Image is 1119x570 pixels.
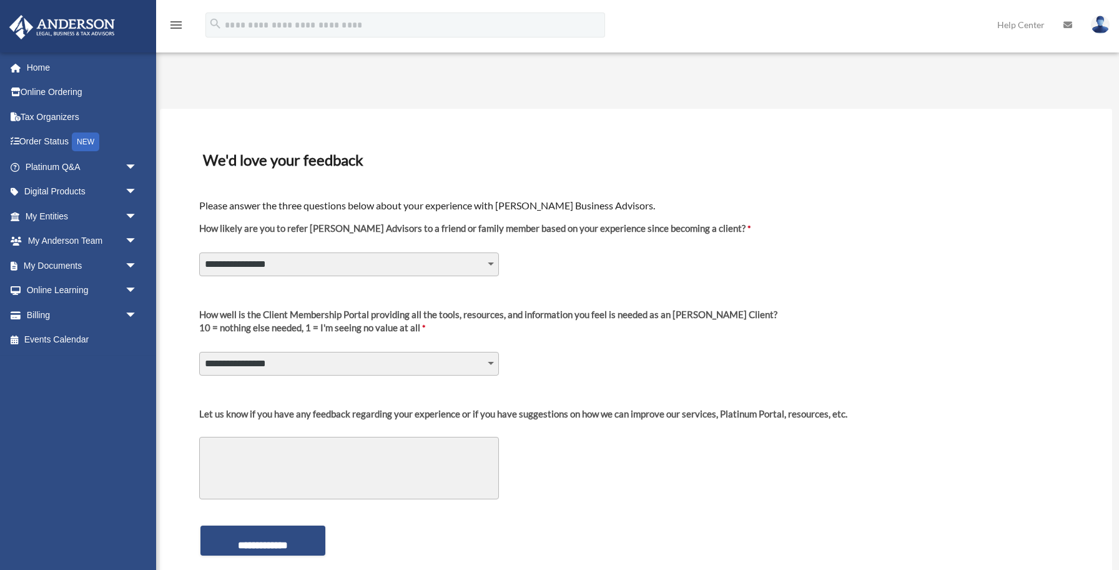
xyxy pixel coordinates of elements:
span: arrow_drop_down [125,204,150,229]
label: 10 = nothing else needed, 1 = I'm seeing no value at all [199,308,777,344]
span: arrow_drop_down [125,154,150,180]
a: Digital Productsarrow_drop_down [9,179,156,204]
div: NEW [72,132,99,151]
i: search [209,17,222,31]
label: How likely are you to refer [PERSON_NAME] Advisors to a friend or family member based on your exp... [199,222,751,245]
a: Home [9,55,156,80]
a: Billingarrow_drop_down [9,302,156,327]
img: Anderson Advisors Platinum Portal [6,15,119,39]
a: menu [169,22,184,32]
span: arrow_drop_down [125,278,150,304]
div: Let us know if you have any feedback regarding your experience or if you have suggestions on how ... [199,407,847,421]
a: Tax Organizers [9,104,156,129]
a: Online Ordering [9,80,156,105]
h4: Please answer the three questions below about your experience with [PERSON_NAME] Business Advisors. [199,199,1073,212]
span: arrow_drop_down [125,229,150,254]
a: Order StatusNEW [9,129,156,155]
a: Events Calendar [9,327,156,352]
a: My Entitiesarrow_drop_down [9,204,156,229]
div: How well is the Client Membership Portal providing all the tools, resources, and information you ... [199,308,777,321]
i: menu [169,17,184,32]
a: My Anderson Teamarrow_drop_down [9,229,156,254]
span: arrow_drop_down [125,302,150,328]
a: Platinum Q&Aarrow_drop_down [9,154,156,179]
a: Online Learningarrow_drop_down [9,278,156,303]
span: arrow_drop_down [125,179,150,205]
a: My Documentsarrow_drop_down [9,253,156,278]
h3: We'd love your feedback [198,147,1074,173]
img: User Pic [1091,16,1110,34]
span: arrow_drop_down [125,253,150,279]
